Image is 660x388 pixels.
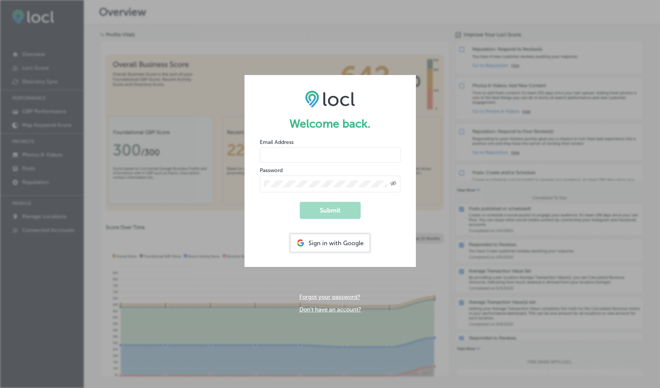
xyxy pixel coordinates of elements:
a: Forgot your password? [299,294,360,300]
div: Sign in with Google [291,234,369,252]
label: Email Address [260,139,294,145]
h1: Welcome back. [260,117,401,131]
span: Toggle password visibility [390,180,396,187]
img: LOCL logo [305,90,355,108]
a: Don't have an account? [299,306,361,313]
button: Submit [300,202,361,219]
label: Password [260,167,283,174]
